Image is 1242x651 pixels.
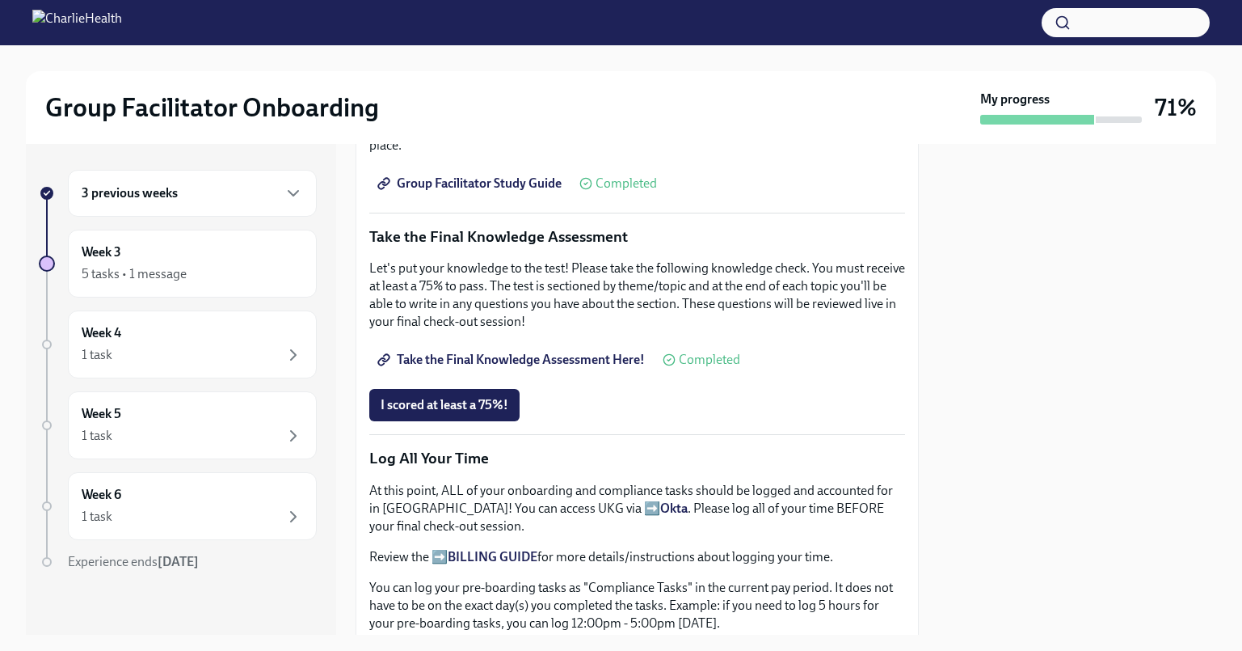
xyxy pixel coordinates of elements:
span: Group Facilitator Study Guide [381,175,562,192]
span: I scored at least a 75%! [381,397,508,413]
a: Week 61 task [39,472,317,540]
h3: 71% [1155,93,1197,122]
div: 1 task [82,346,112,364]
div: 1 task [82,427,112,445]
a: Okta [660,501,688,516]
a: BILLING GUIDE [448,549,537,564]
p: You can log your pre-boarding tasks as "Compliance Tasks" in the current pay period. It does not ... [369,579,905,632]
img: CharlieHealth [32,10,122,36]
a: Group Facilitator Study Guide [369,167,573,200]
a: Take the Final Knowledge Assessment Here! [369,344,656,376]
span: Completed [596,177,657,190]
p: Review the ➡️ for more details/instructions about logging your time. [369,548,905,566]
div: 5 tasks • 1 message [82,265,187,283]
a: Week 41 task [39,311,317,378]
strong: My progress [980,91,1050,108]
h6: Week 6 [82,486,121,504]
button: I scored at least a 75%! [369,389,520,421]
p: At this point, ALL of your onboarding and compliance tasks should be logged and accounted for in ... [369,482,905,535]
h6: Week 3 [82,243,121,261]
div: 1 task [82,508,112,526]
a: Week 51 task [39,391,317,459]
h2: Group Facilitator Onboarding [45,91,379,124]
span: Completed [679,353,740,366]
h6: Week 5 [82,405,121,423]
span: Experience ends [68,554,199,569]
span: Take the Final Knowledge Assessment Here! [381,352,645,368]
p: Take the Final Knowledge Assessment [369,226,905,247]
h6: 3 previous weeks [82,184,178,202]
h6: Week 4 [82,324,121,342]
strong: [DATE] [158,554,199,569]
a: Week 35 tasks • 1 message [39,230,317,298]
p: Log All Your Time [369,448,905,469]
div: 3 previous weeks [68,170,317,217]
p: Let's put your knowledge to the test! Please take the following knowledge check. You must receive... [369,260,905,331]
